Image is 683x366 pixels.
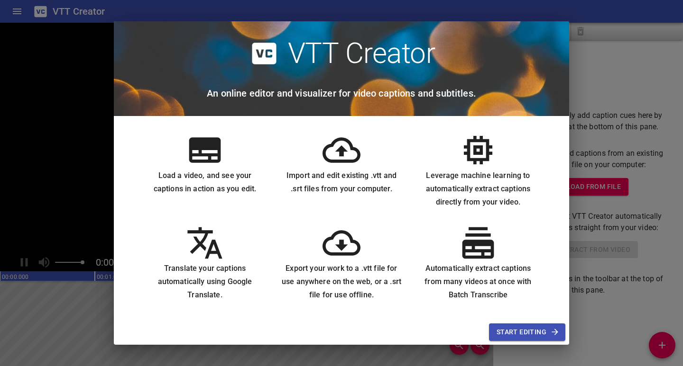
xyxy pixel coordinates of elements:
[144,262,266,302] h6: Translate your captions automatically using Google Translate.
[281,169,402,196] h6: Import and edit existing .vtt and .srt files from your computer.
[489,323,565,341] button: Start Editing
[288,36,435,71] h2: VTT Creator
[281,262,402,302] h6: Export your work to a .vtt file for use anywhere on the web, or a .srt file for use offline.
[144,169,266,196] h6: Load a video, and see your captions in action as you edit.
[207,86,476,101] h6: An online editor and visualizer for video captions and subtitles.
[497,326,558,338] span: Start Editing
[417,169,539,209] h6: Leverage machine learning to automatically extract captions directly from your video.
[417,262,539,302] h6: Automatically extract captions from many videos at once with Batch Transcribe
